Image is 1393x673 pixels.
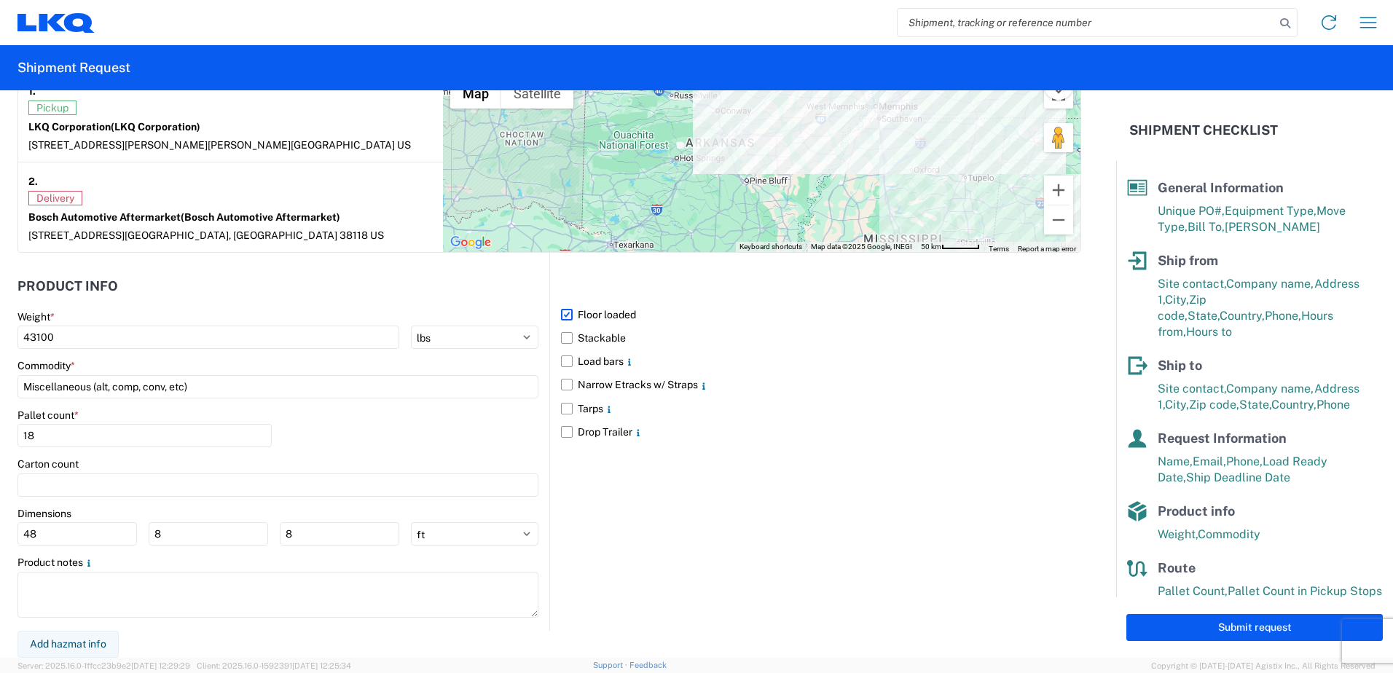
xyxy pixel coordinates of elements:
[917,242,984,252] button: Map Scale: 50 km per 49 pixels
[450,79,501,109] button: Show street map
[1158,584,1382,614] span: Pallet Count in Pickup Stops equals Pallet Count in delivery stops
[28,173,38,191] strong: 2.
[17,556,95,569] label: Product notes
[561,303,1081,326] label: Floor loaded
[125,229,384,241] span: [GEOGRAPHIC_DATA], [GEOGRAPHIC_DATA] 38118 US
[1165,398,1189,412] span: City,
[1226,454,1263,468] span: Phone,
[17,631,119,658] button: Add hazmat info
[1158,503,1235,519] span: Product info
[28,139,291,151] span: [STREET_ADDRESS][PERSON_NAME][PERSON_NAME]
[28,82,36,101] strong: 1.
[1271,398,1317,412] span: Country,
[131,661,190,670] span: [DATE] 12:29:29
[1225,220,1320,234] span: [PERSON_NAME]
[561,350,1081,373] label: Load bars
[1158,180,1284,195] span: General Information
[28,191,82,205] span: Delivery
[1189,398,1239,412] span: Zip code,
[1188,220,1225,234] span: Bill To,
[1044,123,1073,152] button: Drag Pegman onto the map to open Street View
[1188,309,1220,323] span: State,
[17,279,118,294] h2: Product Info
[111,121,200,133] span: (LKQ Corporation)
[1225,204,1317,218] span: Equipment Type,
[561,397,1081,420] label: Tarps
[1158,382,1226,395] span: Site contact,
[1186,325,1232,339] span: Hours to
[17,507,71,520] label: Dimensions
[1158,253,1218,268] span: Ship from
[292,661,351,670] span: [DATE] 12:25:34
[561,373,1081,396] label: Narrow Etracks w/ Straps
[17,359,75,372] label: Commodity
[1239,398,1271,412] span: State,
[739,242,802,252] button: Keyboard shortcuts
[1226,277,1314,291] span: Company name,
[1126,614,1383,641] button: Submit request
[291,139,411,151] span: [GEOGRAPHIC_DATA] US
[989,245,1009,253] a: Terms
[1165,293,1189,307] span: City,
[1158,560,1196,575] span: Route
[1220,309,1265,323] span: Country,
[17,310,55,323] label: Weight
[17,409,79,422] label: Pallet count
[898,9,1275,36] input: Shipment, tracking or reference number
[811,243,912,251] span: Map data ©2025 Google, INEGI
[17,457,79,471] label: Carton count
[28,121,200,133] strong: LKQ Corporation
[1044,176,1073,205] button: Zoom in
[149,522,268,546] input: W
[28,229,125,241] span: [STREET_ADDRESS]
[1265,309,1301,323] span: Phone,
[561,326,1081,350] label: Stackable
[447,233,495,252] img: Google
[1158,584,1228,598] span: Pallet Count,
[1158,430,1287,446] span: Request Information
[1317,398,1350,412] span: Phone
[280,522,399,546] input: H
[28,211,340,223] strong: Bosch Automotive Aftermarket
[1158,358,1202,373] span: Ship to
[1044,205,1073,235] button: Zoom out
[1018,245,1076,253] a: Report a map error
[1226,382,1314,395] span: Company name,
[1193,454,1226,468] span: Email,
[501,79,573,109] button: Show satellite imagery
[17,59,130,76] h2: Shipment Request
[28,101,76,115] span: Pickup
[1158,454,1193,468] span: Name,
[921,243,941,251] span: 50 km
[1198,527,1260,541] span: Commodity
[197,661,351,670] span: Client: 2025.16.0-1592391
[629,661,667,669] a: Feedback
[1158,277,1226,291] span: Site contact,
[593,661,629,669] a: Support
[1158,204,1225,218] span: Unique PO#,
[1158,527,1198,541] span: Weight,
[1129,122,1278,139] h2: Shipment Checklist
[561,420,1081,444] label: Drop Trailer
[17,661,190,670] span: Server: 2025.16.0-1ffcc23b9e2
[1186,471,1290,484] span: Ship Deadline Date
[447,233,495,252] a: Open this area in Google Maps (opens a new window)
[1151,659,1376,672] span: Copyright © [DATE]-[DATE] Agistix Inc., All Rights Reserved
[17,522,137,546] input: L
[181,211,340,223] span: (Bosch Automotive Aftermarket)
